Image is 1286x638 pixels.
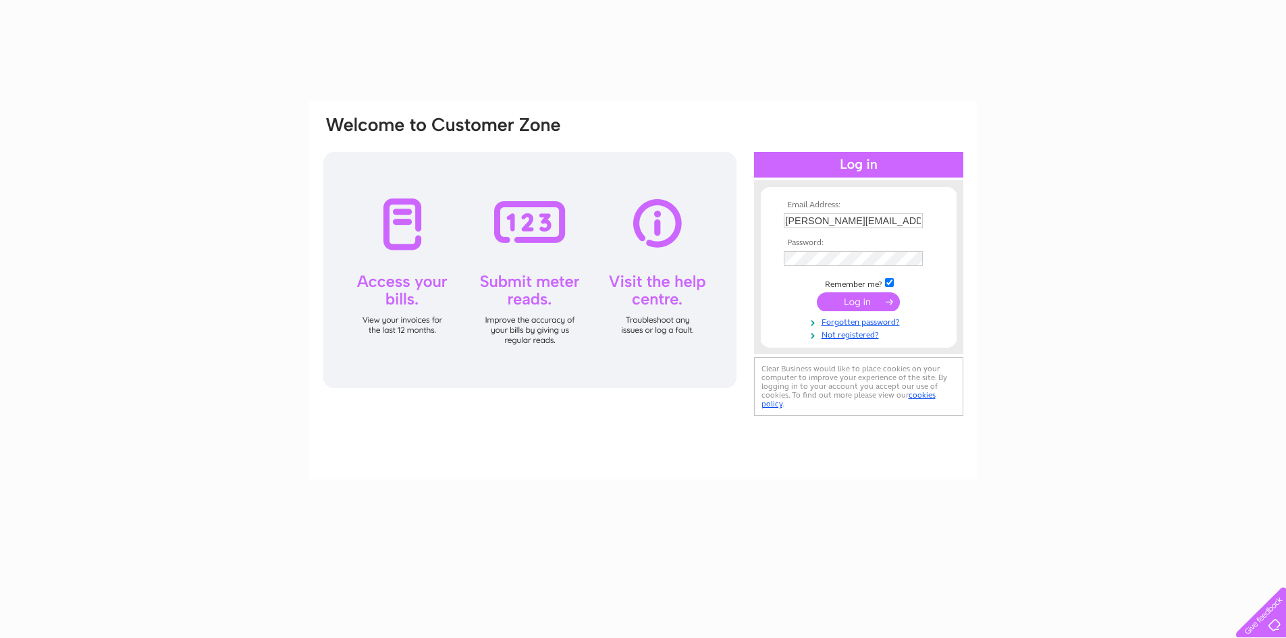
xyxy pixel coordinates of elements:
a: Not registered? [784,327,937,340]
th: Password: [780,238,937,248]
th: Email Address: [780,201,937,210]
a: cookies policy [761,390,936,408]
td: Remember me? [780,276,937,290]
div: Clear Business would like to place cookies on your computer to improve your experience of the sit... [754,357,963,416]
a: Forgotten password? [784,315,937,327]
input: Submit [817,292,900,311]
